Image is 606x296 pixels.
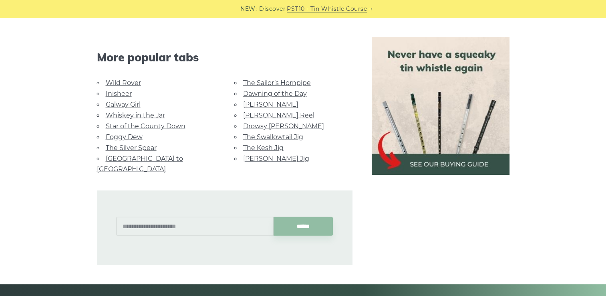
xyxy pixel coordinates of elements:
[243,133,303,141] a: The Swallowtail Jig
[243,79,311,87] a: The Sailor’s Hornpipe
[106,122,185,130] a: Star of the County Down
[106,101,141,108] a: Galway Girl
[243,112,314,119] a: [PERSON_NAME] Reel
[287,4,367,14] a: PST10 - Tin Whistle Course
[259,4,286,14] span: Discover
[243,144,284,152] a: The Kesh Jig
[106,79,141,87] a: Wild Rover
[243,155,309,162] a: [PERSON_NAME] Jig
[106,112,165,119] a: Whiskey in the Jar
[243,90,307,97] a: Dawning of the Day
[106,90,132,97] a: Inisheer
[372,37,509,175] img: tin whistle buying guide
[243,122,324,130] a: Drowsy [PERSON_NAME]
[106,133,143,141] a: Foggy Dew
[243,101,298,108] a: [PERSON_NAME]
[97,155,183,173] a: [GEOGRAPHIC_DATA] to [GEOGRAPHIC_DATA]
[106,144,157,152] a: The Silver Spear
[97,51,352,64] span: More popular tabs
[240,4,257,14] span: NEW:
